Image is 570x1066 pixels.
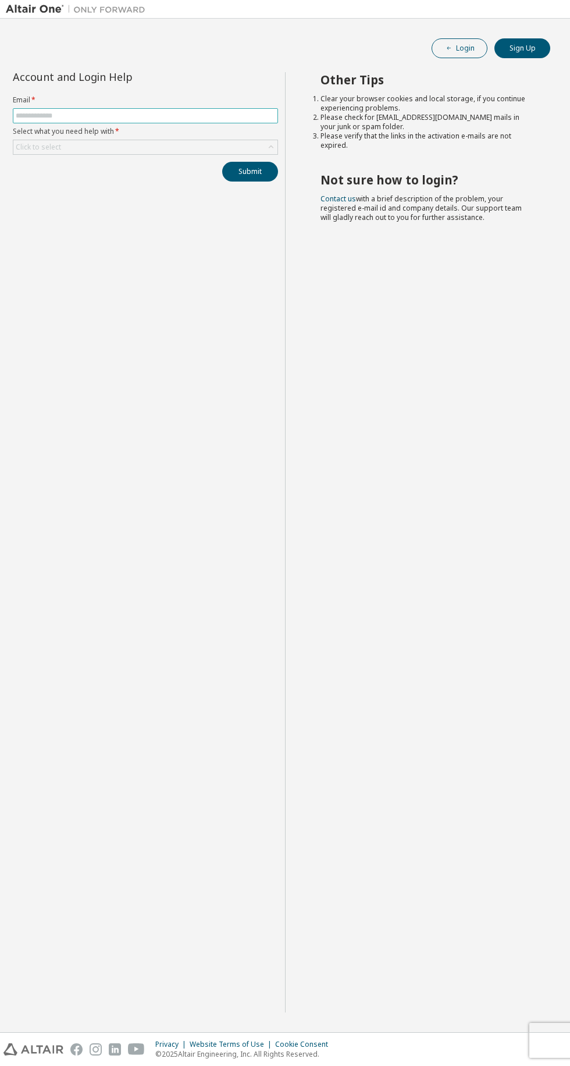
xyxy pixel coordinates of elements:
[432,38,487,58] button: Login
[128,1043,145,1056] img: youtube.svg
[320,194,522,222] span: with a brief description of the problem, your registered e-mail id and company details. Our suppo...
[494,38,550,58] button: Sign Up
[16,143,61,152] div: Click to select
[320,194,356,204] a: Contact us
[90,1043,102,1056] img: instagram.svg
[320,72,529,87] h2: Other Tips
[222,162,278,182] button: Submit
[109,1043,121,1056] img: linkedin.svg
[275,1040,335,1049] div: Cookie Consent
[190,1040,275,1049] div: Website Terms of Use
[6,3,151,15] img: Altair One
[320,94,529,113] li: Clear your browser cookies and local storage, if you continue experiencing problems.
[13,140,277,154] div: Click to select
[13,95,278,105] label: Email
[320,132,529,150] li: Please verify that the links in the activation e-mails are not expired.
[70,1043,83,1056] img: facebook.svg
[13,127,278,136] label: Select what you need help with
[155,1040,190,1049] div: Privacy
[3,1043,63,1056] img: altair_logo.svg
[13,72,225,81] div: Account and Login Help
[320,172,529,187] h2: Not sure how to login?
[155,1049,335,1059] p: © 2025 Altair Engineering, Inc. All Rights Reserved.
[320,113,529,132] li: Please check for [EMAIL_ADDRESS][DOMAIN_NAME] mails in your junk or spam folder.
